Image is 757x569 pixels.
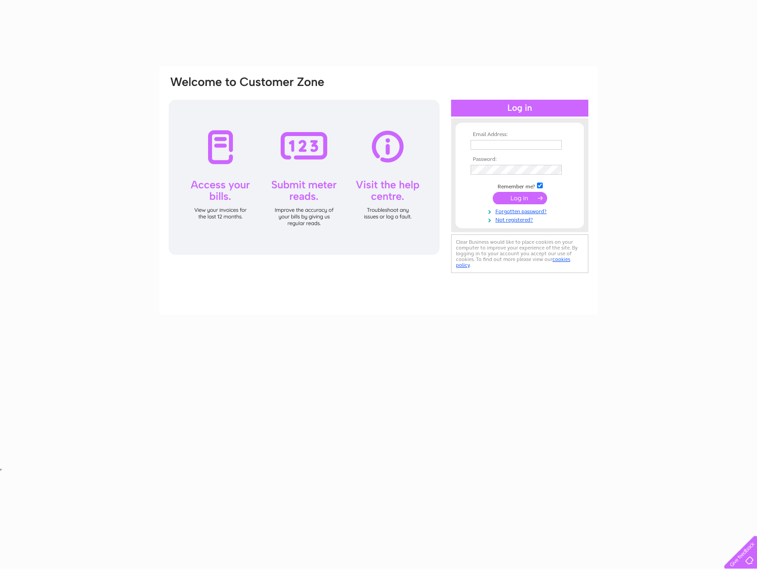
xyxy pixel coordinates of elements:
th: Email Address: [468,132,571,138]
td: Remember me? [468,181,571,190]
div: Clear Business would like to place cookies on your computer to improve your experience of the sit... [451,234,588,273]
a: cookies policy [456,256,570,268]
th: Password: [468,156,571,163]
input: Submit [493,192,547,204]
a: Forgotten password? [471,207,571,215]
a: Not registered? [471,215,571,223]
